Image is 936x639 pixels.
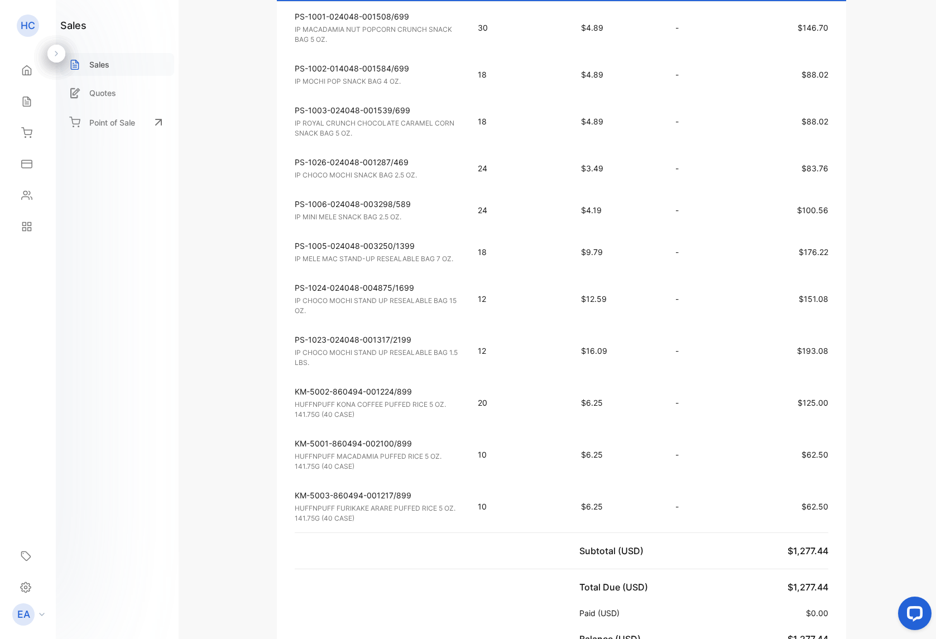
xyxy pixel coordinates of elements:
[581,117,603,126] span: $4.89
[581,450,603,459] span: $6.25
[797,346,828,355] span: $193.08
[675,204,722,216] p: -
[60,18,87,33] h1: sales
[478,204,559,216] p: 24
[295,118,458,138] p: IP ROYAL CRUNCH CHOCOLATE CARAMEL CORN SNACK BAG 5 OZ.
[60,53,174,76] a: Sales
[581,164,603,173] span: $3.49
[60,110,174,134] a: Point of Sale
[788,545,828,556] span: $1,277.44
[788,582,828,593] span: $1,277.44
[89,117,135,128] p: Point of Sale
[478,345,559,357] p: 12
[478,501,559,512] p: 10
[89,59,109,70] p: Sales
[581,23,603,32] span: $4.89
[801,450,828,459] span: $62.50
[799,294,828,304] span: $151.08
[675,293,722,305] p: -
[295,254,458,264] p: IP MELE MAC STAND-UP RESEALABLE BAG 7 OZ.
[295,240,458,252] p: PS-1005-024048-003250/1399
[581,502,603,511] span: $6.25
[295,334,458,345] p: PS-1023-024048-001317/2199
[675,162,722,174] p: -
[581,294,607,304] span: $12.59
[801,70,828,79] span: $88.02
[579,580,652,594] p: Total Due (USD)
[675,397,722,409] p: -
[675,116,722,127] p: -
[675,246,722,258] p: -
[675,501,722,512] p: -
[478,116,559,127] p: 18
[675,449,722,460] p: -
[801,117,828,126] span: $88.02
[478,69,559,80] p: 18
[581,346,607,355] span: $16.09
[478,22,559,33] p: 30
[295,296,458,316] p: IP CHOCO MOCHI STAND UP RESEALABLE BAG 15 OZ.
[21,18,35,33] p: HC
[675,69,722,80] p: -
[675,22,722,33] p: -
[581,247,603,257] span: $9.79
[60,81,174,104] a: Quotes
[295,25,458,45] p: IP MACADAMIA NUT POPCORN CRUNCH SNACK BAG 5 OZ.
[801,164,828,173] span: $83.76
[478,397,559,409] p: 20
[295,438,458,449] p: KM-5001-860494-002100/899
[478,293,559,305] p: 12
[295,156,458,168] p: PS-1026-024048-001287/469
[295,104,458,116] p: PS-1003-024048-001539/699
[295,489,458,501] p: KM-5003-860494-001217/899
[579,607,624,619] p: Paid (USD)
[478,449,559,460] p: 10
[89,87,116,99] p: Quotes
[675,345,722,357] p: -
[806,608,828,618] span: $0.00
[798,398,828,407] span: $125.00
[295,212,458,222] p: IP MINI MELE SNACK BAG 2.5 OZ.
[295,503,458,523] p: HUFFNPUFF FURIKAKE ARARE PUFFED RICE 5 OZ. 141.75G (40 CASE)
[17,607,30,622] p: EA
[797,205,828,215] span: $100.56
[801,502,828,511] span: $62.50
[295,170,458,180] p: IP CHOCO MOCHI SNACK BAG 2.5 OZ.
[581,70,603,79] span: $4.89
[295,63,458,74] p: PS-1002-014048-001584/699
[295,400,458,420] p: HUFFNPUFF KONA COFFEE PUFFED RICE 5 OZ. 141.75G (40 CASE)
[295,76,458,87] p: IP MOCHI POP SNACK BAG 4 OZ.
[478,162,559,174] p: 24
[478,246,559,258] p: 18
[295,198,458,210] p: PS-1006-024048-003298/589
[889,592,936,639] iframe: LiveChat chat widget
[799,247,828,257] span: $176.22
[581,205,602,215] span: $4.19
[798,23,828,32] span: $146.70
[579,544,648,558] p: Subtotal (USD)
[295,282,458,294] p: PS-1024-024048-004875/1699
[295,11,458,22] p: PS-1001-024048-001508/699
[295,386,458,397] p: KM-5002-860494-001224/899
[295,348,458,368] p: IP CHOCO MOCHI STAND UP RESEALABLE BAG 1.5 LBS.
[581,398,603,407] span: $6.25
[295,451,458,472] p: HUFFNPUFF MACADAMIA PUFFED RICE 5 OZ. 141.75G (40 CASE)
